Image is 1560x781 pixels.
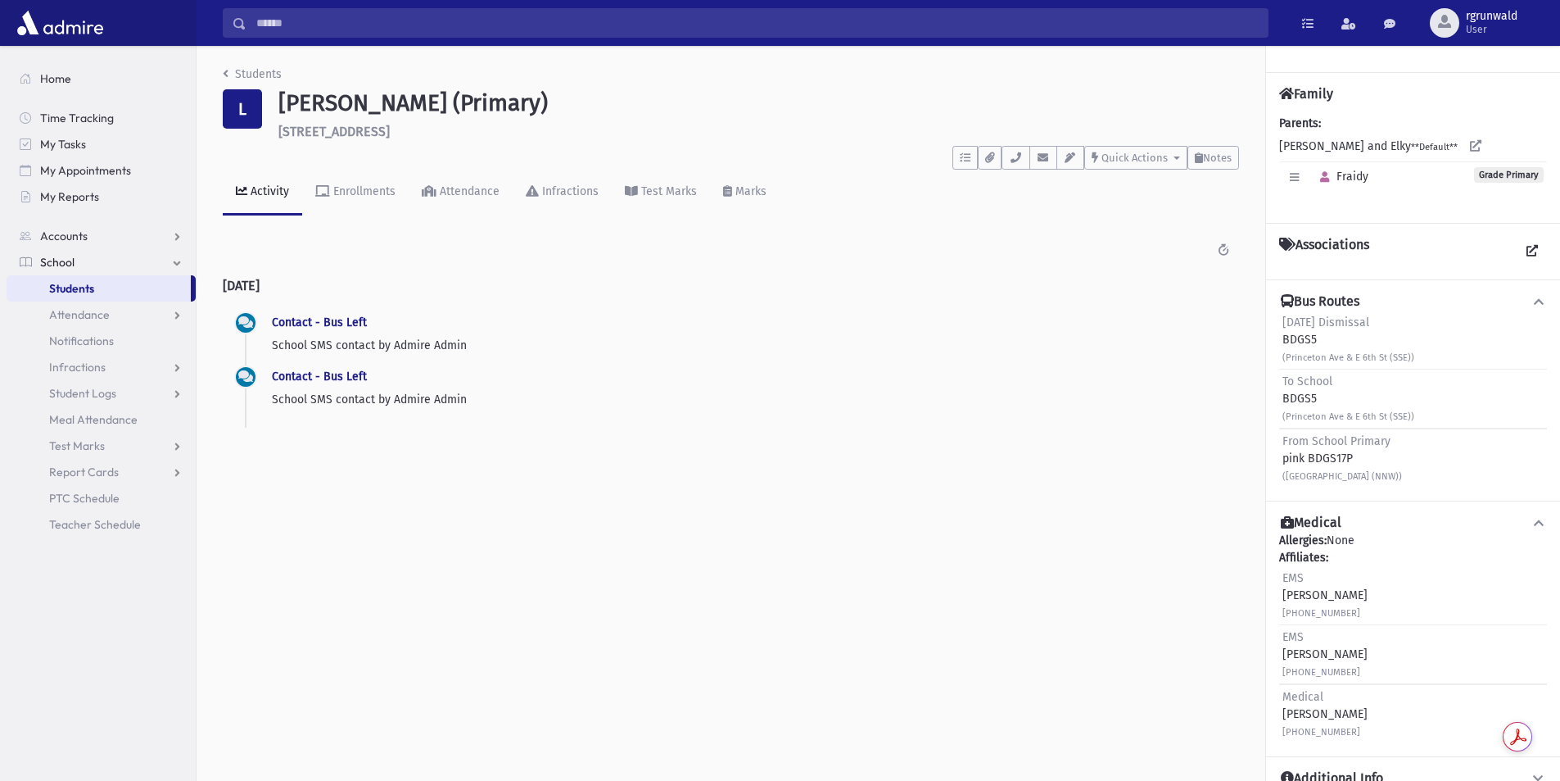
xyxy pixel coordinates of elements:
div: BDGS5 [1282,373,1414,425]
span: My Reports [40,189,99,204]
b: Parents: [1279,116,1321,130]
small: ([GEOGRAPHIC_DATA] (NNW)) [1282,471,1402,482]
span: My Appointments [40,163,131,178]
span: Attendance [49,307,110,322]
img: AdmirePro [13,7,107,39]
span: rgrunwald [1466,10,1517,23]
small: (Princeton Ave & E 6th St (SSE)) [1282,411,1414,422]
h1: [PERSON_NAME] (Primary) [278,89,1239,117]
a: Infractions [513,170,612,216]
span: Home [40,71,71,86]
div: BDGS5 [1282,314,1414,366]
a: Enrollments [302,170,409,216]
a: Notifications [7,328,196,354]
p: School SMS contact by Admire Admin [272,337,1226,354]
div: None [1279,532,1547,743]
span: Medical [1282,690,1323,704]
span: Test Marks [49,438,105,453]
span: Meal Attendance [49,412,138,427]
a: Students [7,275,191,302]
div: Enrollments [330,184,396,198]
button: Medical [1279,515,1547,532]
a: Students [223,67,282,81]
h6: [STREET_ADDRESS] [278,124,1239,139]
small: (Princeton Ave & E 6th St (SSE)) [1282,352,1414,363]
span: To School [1282,375,1332,388]
button: Bus Routes [1279,293,1547,311]
span: Report Cards [49,465,119,479]
a: Marks [710,170,780,216]
span: EMS [1282,571,1304,585]
a: My Reports [7,184,196,210]
a: Home [7,66,196,92]
div: [PERSON_NAME] [1282,688,1368,740]
div: pink BDGS17P [1282,433,1402,484]
button: Quick Actions [1084,146,1187,170]
a: Contact - Bus Left [272,370,367,384]
a: Student Logs [7,380,196,406]
span: EMS [1282,630,1304,644]
b: Allergies: [1279,534,1327,547]
a: Attendance [7,302,196,328]
a: Report Cards [7,459,196,485]
span: Grade Primary [1474,167,1544,183]
h4: Associations [1279,237,1369,266]
a: Test Marks [7,433,196,459]
span: Teacher Schedule [49,517,141,532]
a: Infractions [7,354,196,380]
a: Teacher Schedule [7,511,196,538]
input: Search [246,8,1268,38]
h4: Family [1279,86,1333,102]
div: Test Marks [638,184,697,198]
a: View all Associations [1517,237,1547,266]
h4: Medical [1281,515,1341,532]
span: Quick Actions [1101,152,1168,164]
button: Notes [1187,146,1239,170]
a: Accounts [7,223,196,249]
a: Attendance [409,170,513,216]
span: Student Logs [49,386,116,401]
h4: Bus Routes [1281,293,1359,311]
a: School [7,249,196,275]
a: Contact - Bus Left [272,316,367,329]
nav: breadcrumb [223,66,282,89]
span: From School Primary [1282,434,1390,448]
span: Time Tracking [40,111,114,125]
span: Notifications [49,334,114,348]
a: Test Marks [612,170,710,216]
div: Activity [247,184,289,198]
span: User [1466,23,1517,36]
span: Fraidy [1313,170,1368,184]
a: Time Tracking [7,105,196,131]
span: PTC Schedule [49,491,120,506]
div: [PERSON_NAME] [1282,570,1368,621]
a: My Tasks [7,131,196,157]
b: Affiliates: [1279,551,1328,565]
small: [PHONE_NUMBER] [1282,608,1360,619]
p: School SMS contact by Admire Admin [272,391,1226,408]
a: Activity [223,170,302,216]
a: My Appointments [7,157,196,184]
div: Marks [732,184,766,198]
small: [PHONE_NUMBER] [1282,727,1360,738]
span: Infractions [49,360,106,375]
div: [PERSON_NAME] and Elky [1279,115,1547,210]
div: L [223,89,262,129]
small: [PHONE_NUMBER] [1282,667,1360,678]
span: [DATE] Dismissal [1282,316,1369,329]
a: PTC Schedule [7,485,196,511]
div: [PERSON_NAME] [1282,629,1368,680]
span: Students [49,281,94,296]
a: Meal Attendance [7,406,196,433]
span: Accounts [40,229,88,243]
span: My Tasks [40,137,86,152]
div: Infractions [539,184,599,198]
div: Attendance [436,184,500,198]
h2: [DATE] [223,265,1239,306]
span: School [40,255,75,270]
span: Notes [1203,152,1232,164]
